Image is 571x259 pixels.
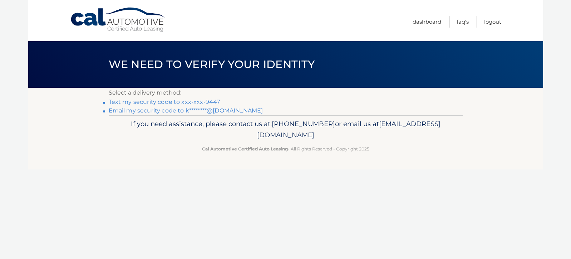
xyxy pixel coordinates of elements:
[457,16,469,28] a: FAQ's
[109,99,220,105] a: Text my security code to xxx-xxx-9447
[202,146,288,152] strong: Cal Automotive Certified Auto Leasing
[109,58,315,71] span: We need to verify your identity
[70,7,167,33] a: Cal Automotive
[113,118,458,141] p: If you need assistance, please contact us at: or email us at
[109,107,263,114] a: Email my security code to k********@[DOMAIN_NAME]
[109,88,463,98] p: Select a delivery method:
[113,145,458,153] p: - All Rights Reserved - Copyright 2025
[484,16,501,28] a: Logout
[413,16,441,28] a: Dashboard
[272,120,335,128] span: [PHONE_NUMBER]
